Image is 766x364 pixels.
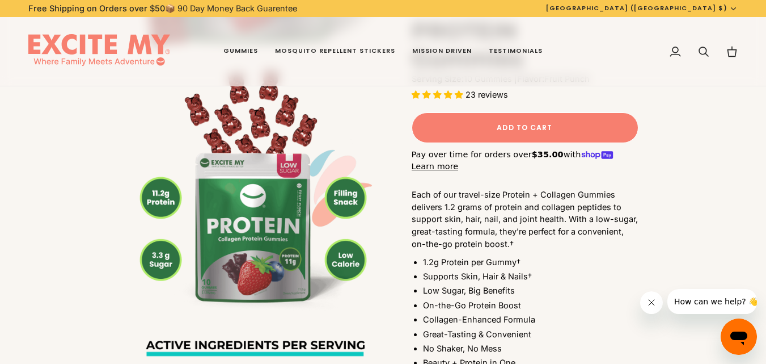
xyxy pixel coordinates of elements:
button: Add to Cart [412,112,638,143]
li: No Shaker, No Mess [423,342,638,355]
iframe: Button to launch messaging window [721,319,757,355]
iframe: Message from company [667,289,757,314]
li: Supports Skin, Hair & Nails† [423,270,638,283]
span: 23 reviews [465,90,508,99]
button: [GEOGRAPHIC_DATA] ([GEOGRAPHIC_DATA] $) [538,3,746,13]
li: Collagen-Enhanced Formula [423,313,638,326]
iframe: Close message [640,291,663,314]
a: Testimonials [480,17,551,86]
img: PROTEIN Gummies [128,69,383,325]
a: Mosquito Repellent Stickers [266,17,404,86]
li: Low Sugar, Big Benefits [423,284,638,297]
span: Mosquito Repellent Stickers [275,47,395,56]
img: EXCITE MY® [28,34,170,69]
li: 1.2g Protein per Gummy† [423,256,638,269]
span: 4.96 stars [412,90,465,99]
li: Great-Tasting & Convenient [423,328,638,341]
span: Mission Driven [412,47,472,56]
span: Gummies [223,47,258,56]
span: Add to Cart [497,123,552,133]
a: Gummies [215,17,266,86]
li: On-the-Go Protein Boost [423,299,638,312]
span: How can we help? 👋 [7,8,91,17]
a: Mission Driven [404,17,480,86]
strong: Free Shipping on Orders over $50 [28,3,165,13]
span: Each of our travel-size Protein + Collagen Gummies delivers 1.2 grams of protein and collagen pep... [412,190,638,249]
span: Testimonials [489,47,543,56]
p: 📦 90 Day Money Back Guarentee [28,2,297,15]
